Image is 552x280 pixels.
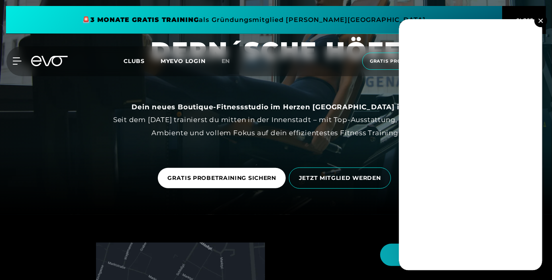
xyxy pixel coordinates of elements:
button: Hallo Athlet! Was möchtest du tun? [380,244,536,266]
img: close.svg [538,18,543,23]
span: Clubs [124,57,145,65]
a: JETZT MITGLIED WERDEN [289,162,394,195]
span: GRATIS PROBETRAINING SICHERN [167,174,276,182]
strong: Dein neues Boutique-Fitnessstudio im Herzen [GEOGRAPHIC_DATA] ist da! [132,103,420,111]
a: Clubs [124,57,161,65]
a: MYEVO LOGIN [161,57,206,65]
a: Gratis Probetraining [360,53,444,70]
span: Gratis Probetraining [370,58,434,65]
div: Seit dem [DATE] trainierst du mitten in der Innenstadt – mit Top-Ausstattung, stylischem Ambiente... [97,101,456,139]
span: CLOSE [515,16,534,24]
span: en [222,57,230,65]
button: CLOSE [502,6,546,34]
span: JETZT MITGLIED WERDEN [299,174,381,182]
a: GRATIS PROBETRAINING SICHERN [158,168,286,188]
a: en [222,57,240,66]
